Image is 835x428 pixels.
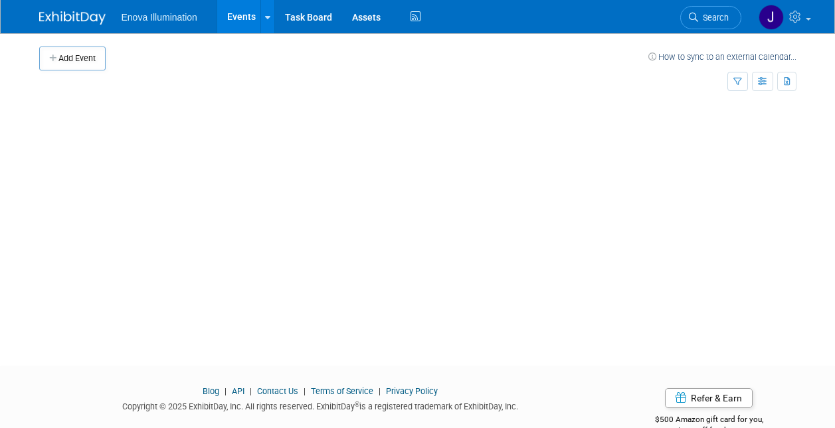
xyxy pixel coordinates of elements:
a: Terms of Service [311,386,373,396]
button: Add Event [39,47,106,70]
a: Refer & Earn [665,388,753,408]
div: Copyright © 2025 ExhibitDay, Inc. All rights reserved. ExhibitDay is a registered trademark of Ex... [39,397,603,413]
img: JeffD Dyll [759,5,784,30]
span: | [375,386,384,396]
a: Blog [203,386,219,396]
span: | [246,386,255,396]
a: How to sync to an external calendar... [648,52,796,62]
a: Contact Us [257,386,298,396]
span: Search [698,13,729,23]
a: Privacy Policy [386,386,438,396]
sup: ® [355,401,359,408]
a: Search [680,6,741,29]
span: | [300,386,309,396]
span: Enova Illumination [122,12,197,23]
span: | [221,386,230,396]
a: API [232,386,244,396]
img: ExhibitDay [39,11,106,25]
